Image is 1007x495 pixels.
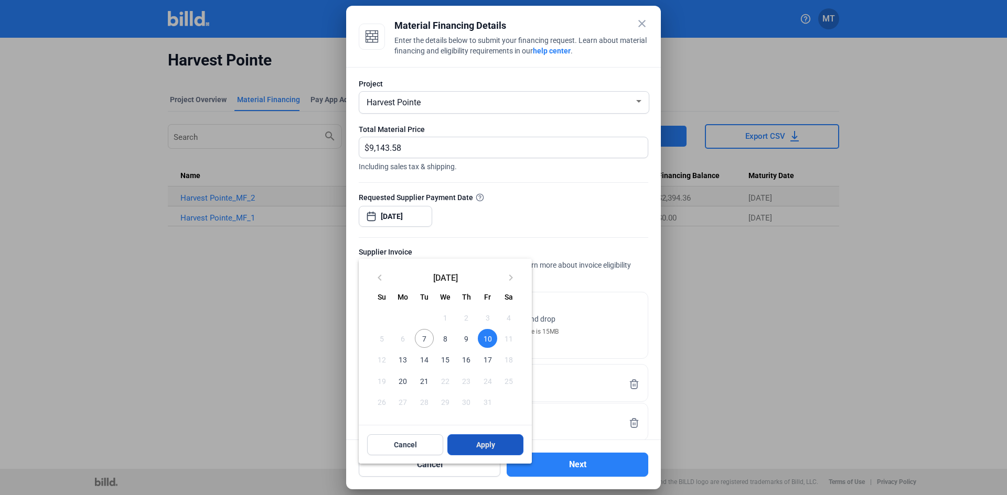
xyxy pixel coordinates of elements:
button: October 9, 2025 [456,328,477,349]
span: 31 [478,392,497,411]
button: October 31, 2025 [477,391,498,412]
span: 22 [436,371,455,390]
span: 15 [436,350,455,369]
button: October 15, 2025 [435,349,456,370]
span: We [440,293,451,301]
button: October 14, 2025 [414,349,435,370]
button: Apply [447,434,523,455]
button: October 3, 2025 [477,307,498,328]
button: Cancel [367,434,443,455]
button: October 22, 2025 [435,370,456,391]
span: 20 [393,371,412,390]
td: OCT [371,307,435,328]
button: October 13, 2025 [392,349,413,370]
span: 7 [415,329,434,348]
span: Sa [505,293,513,301]
span: 1 [436,308,455,327]
button: October 7, 2025 [414,328,435,349]
span: [DATE] [390,273,500,281]
button: October 29, 2025 [435,391,456,412]
span: 2 [457,308,476,327]
span: Fr [484,293,491,301]
span: 9 [457,329,476,348]
span: 8 [436,329,455,348]
button: October 23, 2025 [456,370,477,391]
span: 26 [372,392,391,411]
button: October 28, 2025 [414,391,435,412]
button: October 4, 2025 [498,307,519,328]
span: 16 [457,350,476,369]
span: 6 [393,329,412,348]
span: 29 [436,392,455,411]
button: October 21, 2025 [414,370,435,391]
span: 23 [457,371,476,390]
span: 12 [372,350,391,369]
span: 24 [478,371,497,390]
span: 11 [499,329,518,348]
span: Su [378,293,386,301]
span: 18 [499,350,518,369]
span: 27 [393,392,412,411]
button: October 18, 2025 [498,349,519,370]
button: October 6, 2025 [392,328,413,349]
span: 17 [478,350,497,369]
button: October 19, 2025 [371,370,392,391]
span: 4 [499,308,518,327]
mat-icon: keyboard_arrow_right [505,271,517,284]
span: 25 [499,371,518,390]
button: October 25, 2025 [498,370,519,391]
span: 21 [415,371,434,390]
mat-icon: keyboard_arrow_left [373,271,386,284]
button: October 24, 2025 [477,370,498,391]
button: October 10, 2025 [477,328,498,349]
button: October 30, 2025 [456,391,477,412]
span: 13 [393,350,412,369]
span: 30 [457,392,476,411]
button: October 2, 2025 [456,307,477,328]
button: October 11, 2025 [498,328,519,349]
span: 5 [372,329,391,348]
span: Apply [476,439,495,450]
span: 10 [478,329,497,348]
button: October 8, 2025 [435,328,456,349]
button: October 12, 2025 [371,349,392,370]
span: 28 [415,392,434,411]
span: Cancel [394,439,417,450]
button: October 20, 2025 [392,370,413,391]
button: October 5, 2025 [371,328,392,349]
span: 14 [415,350,434,369]
span: Th [462,293,471,301]
span: 19 [372,371,391,390]
button: October 1, 2025 [435,307,456,328]
button: October 26, 2025 [371,391,392,412]
span: Mo [398,293,408,301]
button: October 16, 2025 [456,349,477,370]
button: October 27, 2025 [392,391,413,412]
button: October 17, 2025 [477,349,498,370]
span: 3 [478,308,497,327]
span: Tu [420,293,428,301]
